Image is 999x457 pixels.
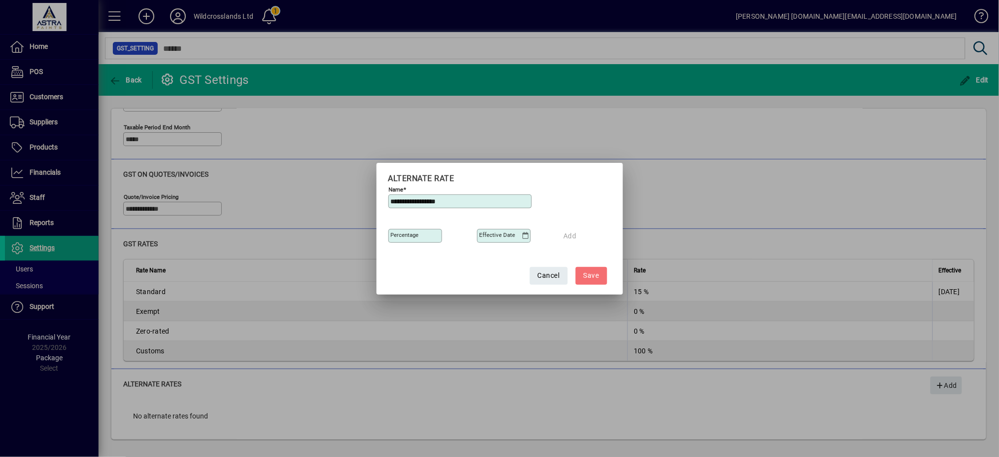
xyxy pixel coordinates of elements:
mat-label: Percentage [391,231,419,238]
span: Cancel [538,267,560,284]
button: Cancel [530,267,568,285]
span: Alternate rate [388,174,454,183]
mat-label: Effective date [480,231,516,238]
mat-label: Name [389,186,404,192]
